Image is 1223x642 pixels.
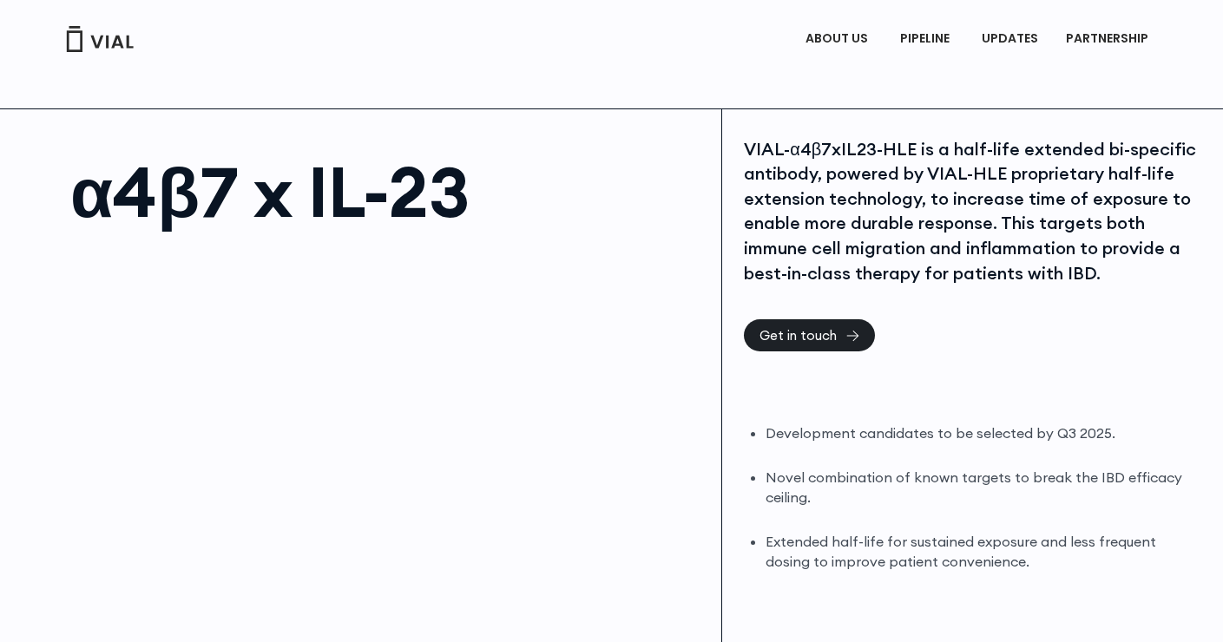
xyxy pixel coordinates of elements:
[65,26,135,52] img: Vial Logo
[766,532,1201,572] li: Extended half-life for sustained exposure and less frequent dosing to improve patient convenience.
[70,157,704,226] h1: α4β7 x IL-23
[766,423,1201,443] li: Development candidates to be selected by Q3 2025.
[759,329,837,342] span: Get in touch
[744,137,1201,286] div: VIAL-α4β7xIL23-HLE is a half-life extended bi-specific antibody, powered by VIAL-HLE proprietary ...
[744,319,875,351] a: Get in touch
[1052,24,1167,54] a: PARTNERSHIPMenu Toggle
[886,24,967,54] a: PIPELINEMenu Toggle
[766,468,1201,508] li: Novel combination of known targets to break the IBD efficacy ceiling.
[968,24,1051,54] a: UPDATES
[792,24,885,54] a: ABOUT USMenu Toggle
